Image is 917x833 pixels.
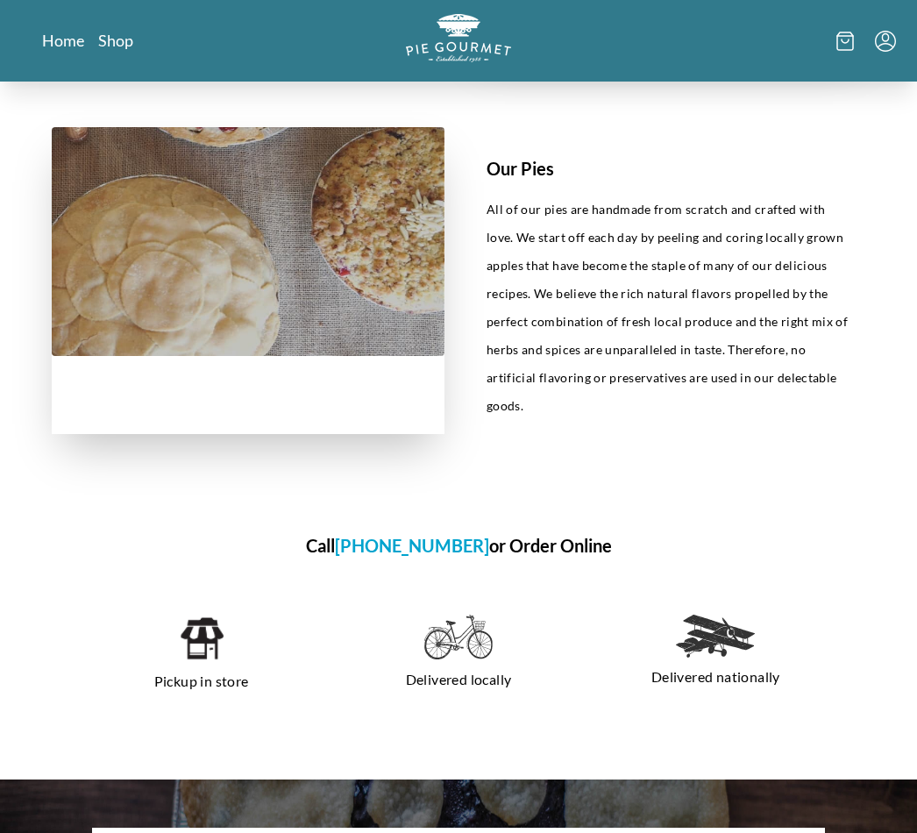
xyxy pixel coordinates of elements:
a: Home [42,30,84,51]
p: All of our pies are handmade from scratch and crafted with love. We start off each day by peeling... [487,196,851,420]
img: pickup in store [179,615,224,662]
img: delivered locally [424,615,493,660]
p: Pickup in store [94,667,309,695]
button: Menu [875,31,896,52]
a: Logo [406,14,511,68]
img: delivered nationally [676,615,755,658]
h1: Our Pies [487,155,851,182]
h1: Call or Order Online [52,532,865,559]
img: logo [406,14,511,62]
p: Delivered nationally [608,663,823,691]
a: [PHONE_NUMBER] [335,535,489,556]
img: pies [52,127,444,355]
a: Shop [98,30,133,51]
p: Delivered locally [351,666,565,694]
